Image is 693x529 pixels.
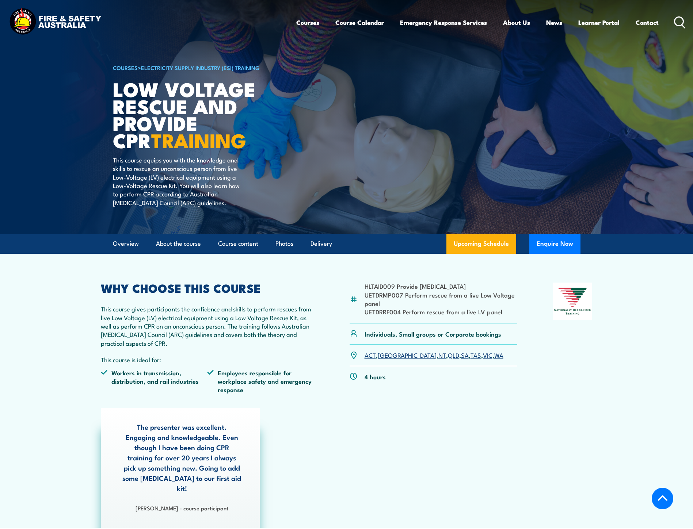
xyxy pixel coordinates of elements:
[296,13,319,32] a: Courses
[113,234,139,253] a: Overview
[553,283,593,320] img: Nationally Recognised Training logo.
[365,330,501,338] p: Individuals, Small groups or Corporate bookings
[378,350,437,359] a: [GEOGRAPHIC_DATA]
[275,234,293,253] a: Photos
[207,368,314,394] li: Employees responsible for workplace safety and emergency response
[335,13,384,32] a: Course Calendar
[218,234,258,253] a: Course content
[365,372,386,381] p: 4 hours
[578,13,620,32] a: Learner Portal
[365,350,376,359] a: ACT
[151,124,246,155] strong: TRAINING
[101,304,314,347] p: This course gives participants the confidence and skills to perform rescues from live Low Voltage...
[365,307,518,316] li: UETDRRF004 Perform rescue from a live LV panel
[446,234,516,254] a: Upcoming Schedule
[156,234,201,253] a: About the course
[365,291,518,308] li: UETDRMP007 Perform rescue from a live Low Voltage panel
[113,156,246,207] p: This course equips you with the knowledge and skills to rescue an unconscious person from live Lo...
[311,234,332,253] a: Delivery
[494,350,503,359] a: WA
[113,80,293,149] h1: Low Voltage Rescue and Provide CPR
[636,13,659,32] a: Contact
[483,350,492,359] a: VIC
[461,350,469,359] a: SA
[546,13,562,32] a: News
[529,234,580,254] button: Enquire Now
[471,350,481,359] a: TAS
[448,350,459,359] a: QLD
[503,13,530,32] a: About Us
[400,13,487,32] a: Emergency Response Services
[101,283,314,293] h2: WHY CHOOSE THIS COURSE
[136,504,228,512] strong: [PERSON_NAME] - course participant
[438,350,446,359] a: NT
[113,63,293,72] h6: >
[101,368,207,394] li: Workers in transmission, distribution, and rail industries
[141,64,260,72] a: Electricity Supply Industry (ESI) Training
[365,282,518,290] li: HLTAID009 Provide [MEDICAL_DATA]
[101,355,314,364] p: This course is ideal for:
[365,351,503,359] p: , , , , , , ,
[113,64,138,72] a: COURSES
[122,422,241,493] p: The presenter was excellent. Engaging and knowledgeable. Even though I have been doing CPR traini...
